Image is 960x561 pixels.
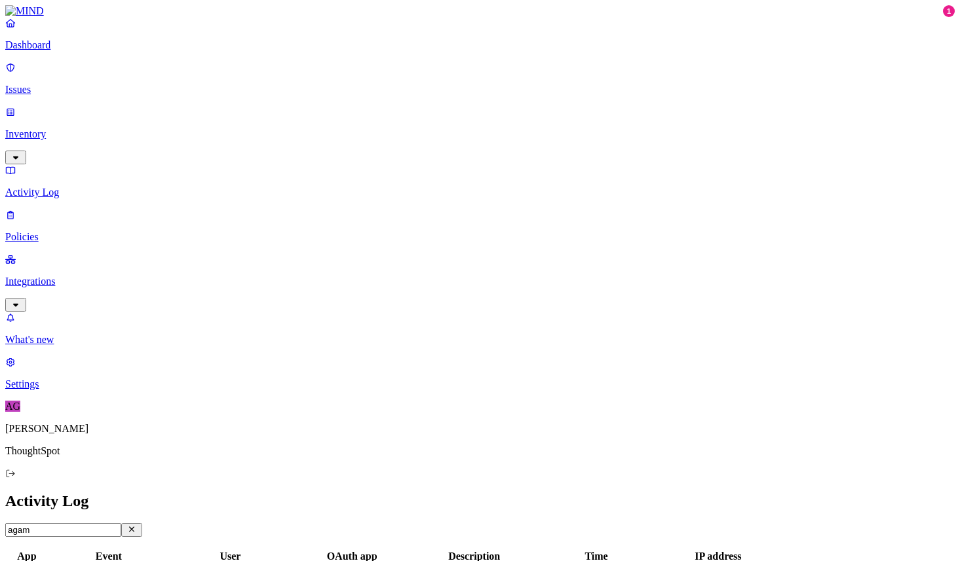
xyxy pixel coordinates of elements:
[5,128,955,140] p: Inventory
[5,253,955,310] a: Integrations
[943,5,955,17] div: 1
[5,84,955,96] p: Issues
[5,17,955,51] a: Dashboard
[5,445,955,457] p: ThoughtSpot
[5,401,20,412] span: AG
[5,5,44,17] img: MIND
[5,523,121,537] input: Search
[5,378,955,390] p: Settings
[5,231,955,243] p: Policies
[5,312,955,346] a: What's new
[5,62,955,96] a: Issues
[5,39,955,51] p: Dashboard
[5,356,955,390] a: Settings
[5,334,955,346] p: What's new
[5,209,955,243] a: Policies
[5,106,955,162] a: Inventory
[5,423,955,435] p: [PERSON_NAME]
[5,187,955,198] p: Activity Log
[5,164,955,198] a: Activity Log
[5,276,955,287] p: Integrations
[5,5,955,17] a: MIND
[5,492,955,510] h2: Activity Log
